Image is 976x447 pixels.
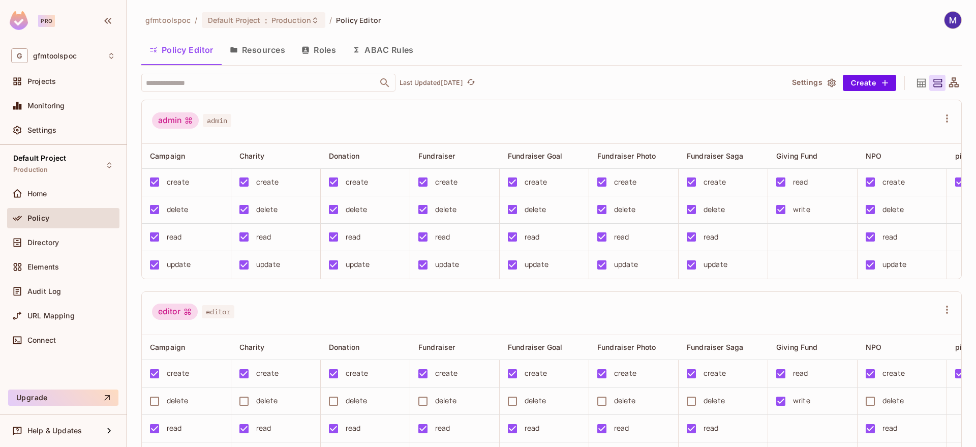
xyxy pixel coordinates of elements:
div: update [435,259,459,270]
div: delete [882,204,904,215]
span: Fundraiser Goal [508,343,562,351]
div: create [346,176,368,188]
div: delete [525,204,546,215]
div: create [435,368,457,379]
div: delete [882,395,904,406]
div: delete [346,204,367,215]
span: Help & Updates [27,427,82,435]
div: delete [167,204,188,215]
div: update [346,259,370,270]
div: read [435,231,450,243]
span: ping [955,343,971,351]
div: read [882,231,898,243]
div: delete [614,395,635,406]
div: read [614,231,629,243]
span: NPO [866,152,881,160]
div: create [256,368,279,379]
div: create [256,176,279,188]
button: Policy Editor [141,37,222,63]
div: read [793,176,808,188]
button: Settings [788,75,839,91]
div: read [704,231,719,243]
span: the active workspace [145,15,191,25]
li: / [195,15,197,25]
div: create [525,176,547,188]
span: Production [13,166,48,174]
span: Monitoring [27,102,65,110]
span: Fundraiser [418,343,455,351]
img: Martin Gorostegui [944,12,961,28]
div: create [704,176,726,188]
div: read [256,231,271,243]
div: create [882,176,905,188]
span: Connect [27,336,56,344]
button: ABAC Rules [344,37,422,63]
div: update [525,259,548,270]
span: G [11,48,28,63]
span: Fundraiser Photo [597,152,656,160]
div: create [704,368,726,379]
div: create [167,368,189,379]
span: Fundraiser Goal [508,152,562,160]
span: Fundraiser Photo [597,343,656,351]
div: read [435,423,450,434]
div: update [614,259,638,270]
button: Roles [293,37,344,63]
span: Default Project [13,154,66,162]
span: Fundraiser [418,152,455,160]
span: : [264,16,268,24]
button: refresh [465,77,477,89]
div: read [346,423,361,434]
div: update [704,259,727,270]
div: create [346,368,368,379]
div: read [167,423,182,434]
span: editor [202,305,234,318]
div: create [882,368,905,379]
button: Resources [222,37,293,63]
div: read [882,423,898,434]
div: Pro [38,15,55,27]
div: create [167,176,189,188]
div: read [614,423,629,434]
span: Giving Fund [776,152,818,160]
div: editor [152,304,198,320]
span: Policy Editor [336,15,381,25]
div: delete [346,395,367,406]
span: Projects [27,77,56,85]
div: delete [614,204,635,215]
li: / [329,15,332,25]
button: Open [378,76,392,90]
span: Charity [239,152,264,160]
span: Home [27,190,47,198]
span: Production [271,15,311,25]
div: delete [435,204,456,215]
span: Campaign [150,343,185,351]
span: ping [955,152,971,160]
div: read [346,231,361,243]
div: read [793,368,808,379]
div: delete [256,204,278,215]
div: create [435,176,457,188]
div: admin [152,112,199,129]
span: Elements [27,263,59,271]
span: Audit Log [27,287,61,295]
span: Policy [27,214,49,222]
div: delete [525,395,546,406]
span: Settings [27,126,56,134]
span: Donation [329,152,359,160]
span: Charity [239,343,264,351]
span: Default Project [208,15,261,25]
div: write [793,204,810,215]
div: read [525,231,540,243]
div: delete [256,395,278,406]
div: read [256,423,271,434]
span: NPO [866,343,881,351]
span: Donation [329,343,359,351]
div: create [614,368,636,379]
div: delete [435,395,456,406]
button: Upgrade [8,390,118,406]
div: update [167,259,191,270]
div: create [525,368,547,379]
span: admin [203,114,231,127]
div: read [167,231,182,243]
